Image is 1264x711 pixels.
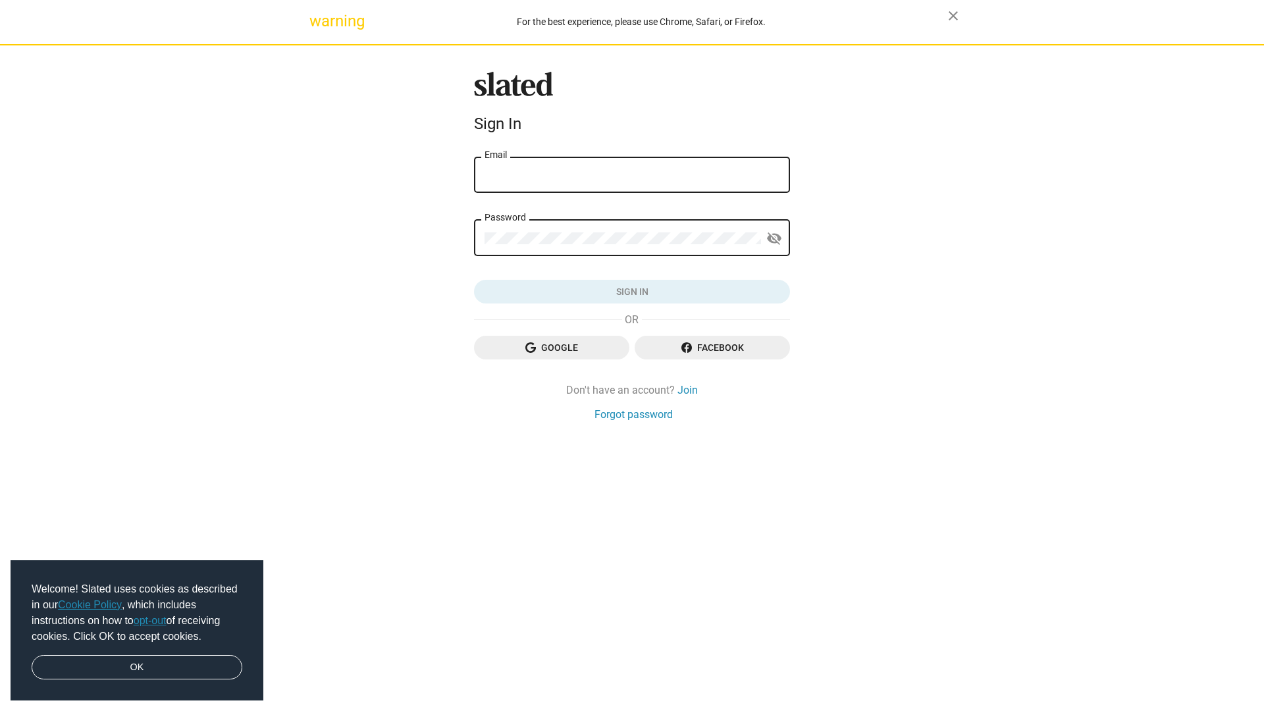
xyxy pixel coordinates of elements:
a: Join [677,383,698,397]
span: Google [485,336,619,359]
button: Facebook [635,336,790,359]
sl-branding: Sign In [474,72,790,139]
div: Don't have an account? [474,383,790,397]
a: Cookie Policy [58,599,122,610]
a: dismiss cookie message [32,655,242,680]
button: Show password [761,226,787,252]
div: cookieconsent [11,560,263,701]
a: Forgot password [594,408,673,421]
span: Facebook [645,336,779,359]
span: Welcome! Slated uses cookies as described in our , which includes instructions on how to of recei... [32,581,242,645]
mat-icon: close [945,8,961,24]
mat-icon: visibility_off [766,228,782,249]
a: opt-out [134,615,167,626]
div: For the best experience, please use Chrome, Safari, or Firefox. [334,13,948,31]
button: Google [474,336,629,359]
mat-icon: warning [309,13,325,29]
div: Sign In [474,115,790,133]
